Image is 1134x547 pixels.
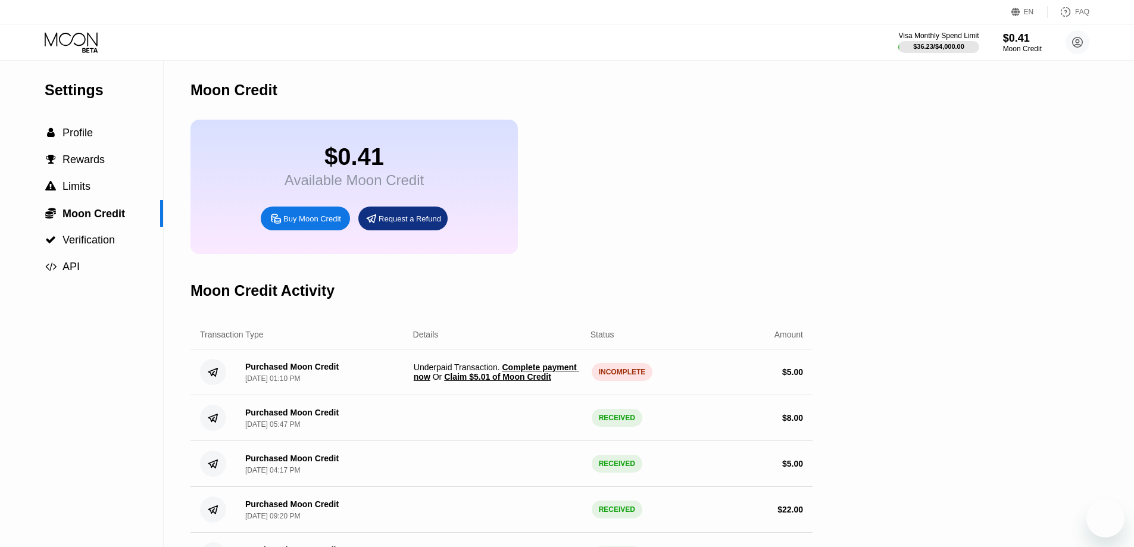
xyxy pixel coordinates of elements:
[592,501,642,518] div: RECEIVED
[413,330,439,339] div: Details
[190,82,277,99] div: Moon Credit
[774,330,803,339] div: Amount
[444,372,551,382] span: Claim $5.01 of Moon Credit
[245,408,339,417] div: Purchased Moon Credit
[261,207,350,230] div: Buy Moon Credit
[45,82,163,99] div: Settings
[1003,45,1042,53] div: Moon Credit
[1003,32,1042,45] div: $0.41
[63,234,115,246] span: Verification
[1011,6,1048,18] div: EN
[245,466,300,474] div: [DATE] 04:17 PM
[782,459,803,468] div: $ 5.00
[1075,8,1089,16] div: FAQ
[283,214,341,224] div: Buy Moon Credit
[430,372,444,382] span: Or
[782,413,803,423] div: $ 8.00
[190,282,335,299] div: Moon Credit Activity
[245,420,300,429] div: [DATE] 05:47 PM
[592,363,653,381] div: INCOMPLETE
[63,180,90,192] span: Limits
[245,374,300,383] div: [DATE] 01:10 PM
[414,362,582,382] span: Underpaid Transaction .
[63,261,80,273] span: API
[45,181,57,192] div: 
[63,208,125,220] span: Moon Credit
[591,330,614,339] div: Status
[777,505,803,514] div: $ 22.00
[358,207,448,230] div: Request a Refund
[782,367,803,377] div: $ 5.00
[245,454,339,463] div: Purchased Moon Credit
[898,32,979,40] div: Visa Monthly Spend Limit
[592,409,642,427] div: RECEIVED
[45,261,57,272] span: 
[245,362,339,371] div: Purchased Moon Credit
[63,127,93,139] span: Profile
[1024,8,1034,16] div: EN
[913,43,964,50] div: $36.23 / $4,000.00
[1103,497,1127,509] iframe: Number of unread messages
[285,172,424,189] div: Available Moon Credit
[592,455,642,473] div: RECEIVED
[45,127,57,138] div: 
[898,32,979,53] div: Visa Monthly Spend Limit$36.23/$4,000.00
[200,330,264,339] div: Transaction Type
[285,143,424,170] div: $0.41
[45,207,57,219] div: 
[1003,32,1042,53] div: $0.41Moon Credit
[47,127,55,138] span: 
[46,154,56,165] span: 
[45,235,56,245] span: 
[63,154,105,165] span: Rewards
[245,512,300,520] div: [DATE] 09:20 PM
[45,154,57,165] div: 
[379,214,441,224] div: Request a Refund
[1086,499,1124,537] iframe: Button to launch messaging window, 2 unread messages
[45,181,56,192] span: 
[45,235,57,245] div: 
[414,362,579,382] span: Complete payment now
[45,207,56,219] span: 
[1048,6,1089,18] div: FAQ
[245,499,339,509] div: Purchased Moon Credit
